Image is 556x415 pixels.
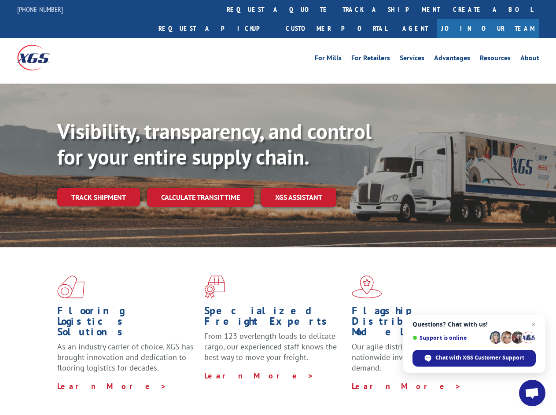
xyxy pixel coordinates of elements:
span: As an industry carrier of choice, XGS has brought innovation and dedication to flooring logistics... [57,342,194,373]
a: Learn More > [352,381,461,391]
a: For Mills [315,55,342,64]
img: xgs-icon-flagship-distribution-model-red [352,275,382,298]
span: Questions? Chat with us! [412,321,536,328]
span: Our agile distribution network gives you nationwide inventory management on demand. [352,342,490,373]
img: xgs-icon-total-supply-chain-intelligence-red [57,275,85,298]
img: xgs-icon-focused-on-flooring-red [204,275,225,298]
a: XGS ASSISTANT [261,188,336,207]
a: Learn More > [57,381,167,391]
b: Visibility, transparency, and control for your entire supply chain. [57,118,372,170]
span: Support is online [412,334,486,341]
a: Customer Portal [279,19,394,38]
a: Agent [394,19,437,38]
a: Request a pickup [152,19,279,38]
h1: Specialized Freight Experts [204,305,345,331]
a: Open chat [519,380,545,406]
a: Calculate transit time [147,188,254,207]
a: [PHONE_NUMBER] [17,5,63,14]
h1: Flooring Logistics Solutions [57,305,198,342]
span: Chat with XGS Customer Support [412,350,536,367]
a: Resources [480,55,511,64]
a: Learn More > [204,371,314,381]
a: Services [400,55,424,64]
h1: Flagship Distribution Model [352,305,492,342]
a: Advantages [434,55,470,64]
a: Track shipment [57,188,140,206]
a: For Retailers [351,55,390,64]
a: Join Our Team [437,19,539,38]
p: From 123 overlength loads to delicate cargo, our experienced staff knows the best way to move you... [204,331,345,370]
span: Chat with XGS Customer Support [435,354,524,362]
a: About [520,55,539,64]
